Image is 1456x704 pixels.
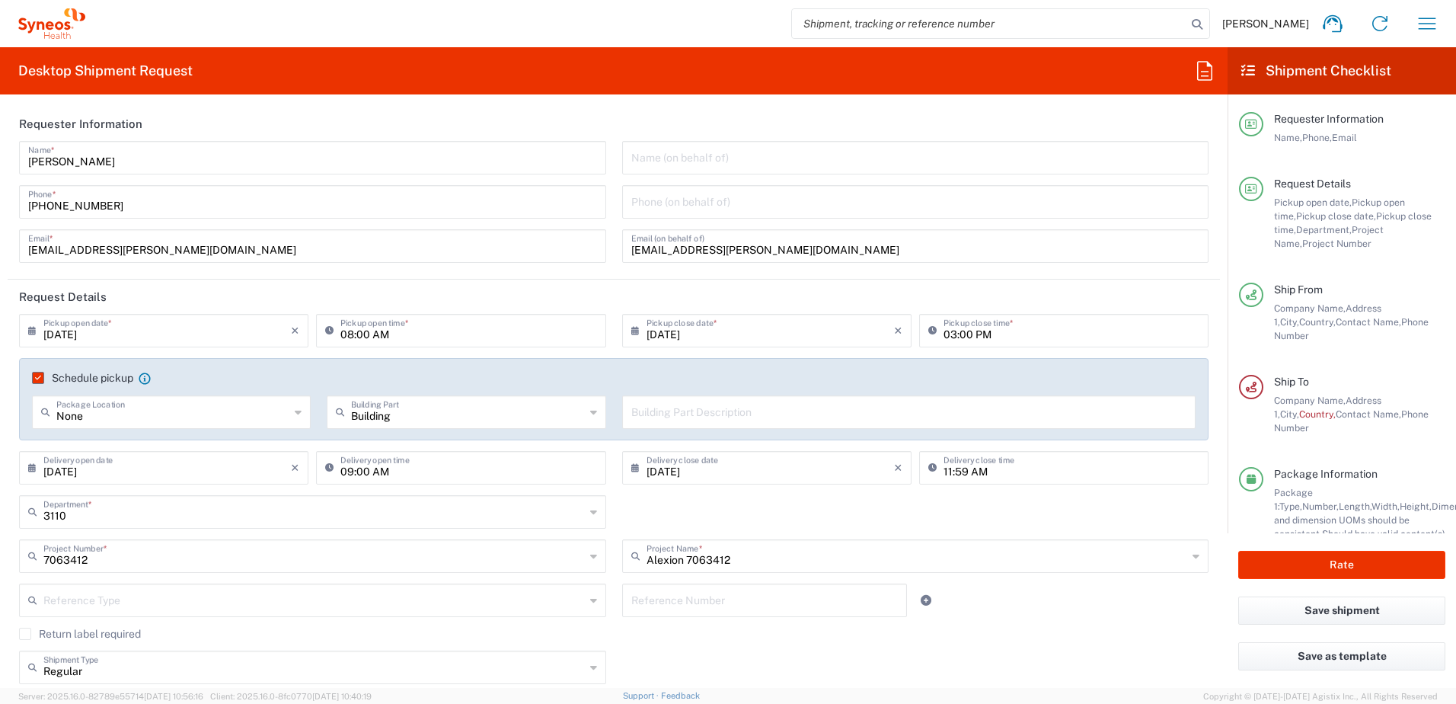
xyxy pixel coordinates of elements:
[18,692,203,701] span: Server: 2025.16.0-82789e55714
[312,692,372,701] span: [DATE] 10:40:19
[1299,316,1336,328] span: Country,
[1238,597,1445,625] button: Save shipment
[792,9,1186,38] input: Shipment, tracking or reference number
[1222,17,1309,30] span: [PERSON_NAME]
[18,62,193,80] h2: Desktop Shipment Request
[1299,408,1336,420] span: Country,
[1274,283,1323,296] span: Ship From
[1241,62,1391,80] h2: Shipment Checklist
[1302,238,1371,249] span: Project Number
[19,117,142,132] h2: Requester Information
[1302,501,1339,512] span: Number,
[1400,501,1432,512] span: Height,
[1371,501,1400,512] span: Width,
[661,691,700,700] a: Feedback
[1339,501,1371,512] span: Length,
[1336,408,1401,420] span: Contact Name,
[1238,642,1445,670] button: Save as template
[1203,690,1438,703] span: Copyright © [DATE]-[DATE] Agistix Inc., All Rights Reserved
[915,590,937,611] a: Add Reference
[1279,501,1302,512] span: Type,
[291,456,299,480] i: ×
[1274,468,1378,480] span: Package Information
[1274,302,1346,314] span: Company Name,
[1274,178,1351,190] span: Request Details
[1332,132,1357,143] span: Email
[1302,132,1332,143] span: Phone,
[1274,376,1309,388] span: Ship To
[623,691,661,700] a: Support
[1322,528,1445,539] span: Should have valid content(s)
[32,372,133,384] label: Schedule pickup
[1280,316,1299,328] span: City,
[19,290,107,305] h2: Request Details
[1274,395,1346,406] span: Company Name,
[144,692,203,701] span: [DATE] 10:56:16
[1274,113,1384,125] span: Requester Information
[291,318,299,343] i: ×
[1280,408,1299,420] span: City,
[1238,551,1445,579] button: Rate
[1336,316,1401,328] span: Contact Name,
[19,628,141,640] label: Return label required
[210,692,372,701] span: Client: 2025.16.0-8fc0770
[1274,487,1313,512] span: Package 1:
[894,456,902,480] i: ×
[1296,210,1376,222] span: Pickup close date,
[1274,132,1302,143] span: Name,
[1274,197,1352,208] span: Pickup open date,
[1296,224,1352,235] span: Department,
[894,318,902,343] i: ×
